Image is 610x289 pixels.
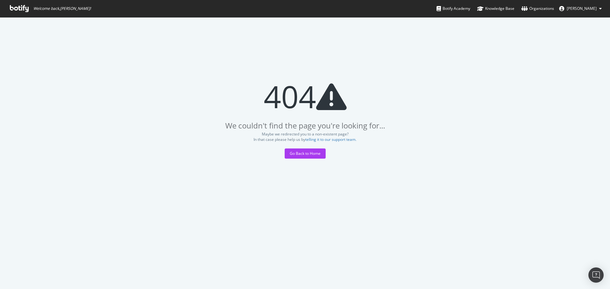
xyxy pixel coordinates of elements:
[33,6,91,11] span: Welcome back, [PERSON_NAME] !
[285,151,326,156] a: Go Back to Home
[305,137,356,142] button: telling it to our support team.
[588,267,604,283] div: Open Intercom Messenger
[567,6,597,11] span: Matteo Dell'Erba
[437,5,470,12] div: Botify Academy
[477,5,514,12] div: Knowledge Base
[290,151,321,156] div: Go Back to Home
[554,3,607,14] button: [PERSON_NAME]
[521,5,554,12] div: Organizations
[285,148,326,159] button: Go Back to Home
